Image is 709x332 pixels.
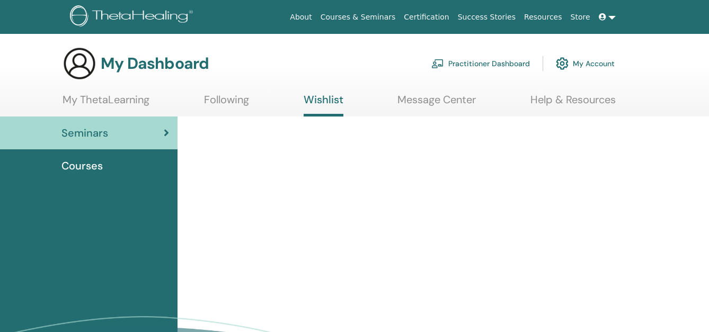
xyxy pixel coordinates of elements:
[530,93,616,114] a: Help & Resources
[431,52,530,75] a: Practitioner Dashboard
[556,55,569,73] img: cog.svg
[316,7,400,27] a: Courses & Seminars
[61,125,108,141] span: Seminars
[304,93,343,116] a: Wishlist
[400,7,453,27] a: Certification
[63,47,96,80] img: generic-user-icon.jpg
[63,93,149,114] a: My ThetaLearning
[70,5,197,29] img: logo.png
[286,7,316,27] a: About
[556,52,615,75] a: My Account
[566,7,595,27] a: Store
[61,158,103,174] span: Courses
[101,54,209,73] h3: My Dashboard
[431,59,444,68] img: chalkboard-teacher.svg
[204,93,249,114] a: Following
[397,93,476,114] a: Message Center
[454,7,520,27] a: Success Stories
[520,7,566,27] a: Resources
